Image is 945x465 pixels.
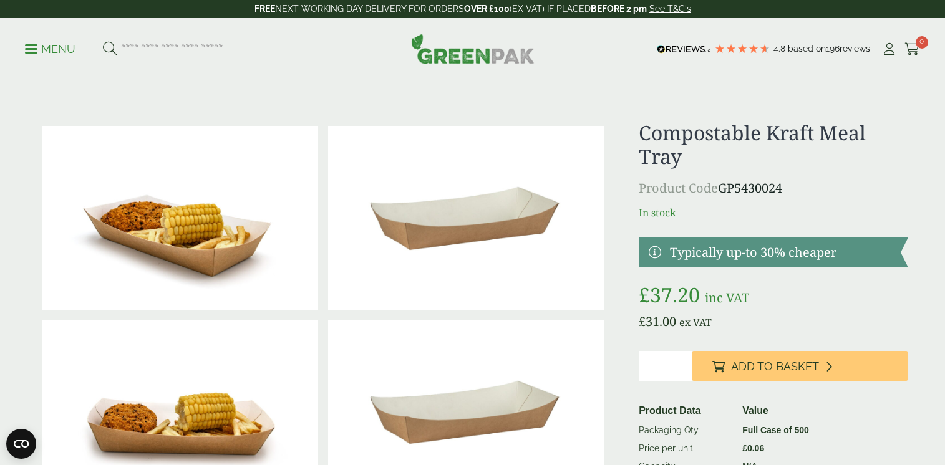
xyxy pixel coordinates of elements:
th: Value [737,401,850,421]
img: REVIEWS.io [657,45,711,54]
span: Based on [788,44,826,54]
th: Product Data [634,401,737,421]
i: Cart [904,43,920,55]
a: Menu [25,42,75,54]
span: reviews [840,44,870,54]
span: Product Code [639,180,718,196]
strong: Full Case of 500 [742,425,809,435]
bdi: 0.06 [742,443,764,453]
span: 196 [826,44,840,54]
span: £ [742,443,747,453]
a: See T&C's [649,4,691,14]
div: 4.79 Stars [714,43,770,54]
p: GP5430024 [639,179,908,198]
span: inc VAT [705,289,749,306]
i: My Account [881,43,897,55]
span: ex VAT [679,315,712,329]
span: 0 [916,36,928,49]
button: Add to Basket [692,351,908,381]
strong: BEFORE 2 pm [591,4,647,14]
a: 0 [904,40,920,59]
p: In stock [639,205,908,220]
h1: Compostable Kraft Meal Tray [639,121,908,169]
td: Packaging Qty [634,421,737,439]
img: IMG_5658 [42,126,318,310]
strong: FREE [254,4,275,14]
strong: OVER £100 [464,4,510,14]
bdi: 31.00 [639,313,676,330]
img: Compostable Kraft Meal Tray 0 [328,126,604,310]
span: £ [639,313,646,330]
p: Menu [25,42,75,57]
bdi: 37.20 [639,281,700,308]
span: £ [639,281,650,308]
img: GreenPak Supplies [411,34,535,64]
span: Add to Basket [731,360,819,373]
span: 4.8 [773,44,788,54]
button: Open CMP widget [6,429,36,459]
td: Price per unit [634,439,737,458]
